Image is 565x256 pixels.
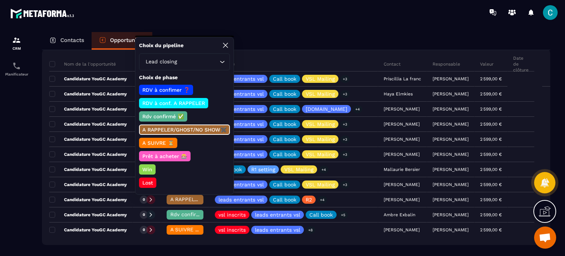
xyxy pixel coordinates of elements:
p: Call book [273,76,296,81]
p: VSL Mailing [306,122,335,127]
p: 2 599,00 € [480,197,502,202]
p: 2 599,00 € [480,227,502,232]
div: Search for option [139,53,230,70]
p: R2 [306,197,312,202]
p: 2 599,00 € [480,167,502,172]
p: Candidature YouGC Academy [49,227,127,233]
p: +3 [340,181,350,189]
p: A SUIVRE ⏳ [141,139,175,147]
p: [PERSON_NAME] [433,182,469,187]
p: [PERSON_NAME] [433,197,469,202]
p: Win [141,166,153,173]
p: Choix de phase [139,74,230,81]
p: Valeur [480,61,494,67]
p: 2 599,00 € [480,91,502,97]
img: scheduler [12,62,21,70]
p: +3 [340,120,350,128]
p: Candidature YouGC Academy [49,106,127,112]
p: Candidature YouGC Academy [49,197,127,203]
p: [PERSON_NAME] [433,76,469,81]
p: Candidature YouGC Academy [49,166,127,172]
p: CRM [2,46,31,50]
p: Choix du pipeline [139,42,184,49]
p: +4 [319,166,328,173]
span: Lead closing [144,58,178,66]
p: [PERSON_NAME] [433,137,469,142]
p: Call book [309,212,333,217]
p: Candidature YouGC Academy [49,212,127,218]
p: Date de clôture [513,55,529,73]
div: Ouvrir le chat [534,227,556,249]
a: Opportunités [92,32,152,50]
p: 2 599,00 € [480,137,502,142]
p: 0 [143,227,145,232]
p: Call book [273,152,296,157]
p: Call book [273,122,296,127]
p: leads entrants vsl [255,227,300,232]
p: VSL Mailing [306,137,335,142]
p: leads entrants vsl [218,106,264,112]
span: A SUIVRE ⏳ [170,227,202,232]
a: schedulerschedulerPlanificateur [2,56,31,82]
p: Call book [273,106,296,112]
p: +3 [340,136,350,143]
p: VSL Mailing [284,167,313,172]
p: 2 599,00 € [480,106,502,112]
p: +4 [317,196,327,204]
p: VSL Mailing [306,152,335,157]
p: +5 [338,211,348,219]
p: 2 599,00 € [480,122,502,127]
p: Call book [273,91,296,97]
p: VSL Mailing [306,76,335,81]
p: vsl inscrits [218,227,246,232]
span: A RAPPELER/GHOST/NO SHOW✖️ [170,196,253,202]
p: leads entrants vsl [218,76,264,81]
p: [DOMAIN_NAME] [306,106,347,112]
p: VSL Mailing [306,91,335,97]
p: [PERSON_NAME] [433,91,469,97]
p: [PERSON_NAME] [433,227,469,232]
p: Call book [273,197,296,202]
p: Contacts [60,37,84,43]
p: +3 [340,151,350,158]
p: R1 setting [251,167,275,172]
a: Contacts [42,32,92,50]
p: Planificateur [2,72,31,76]
p: +3 [340,75,350,83]
p: +3 [340,90,350,98]
input: Search for option [178,58,218,66]
p: Contact [384,61,401,67]
p: 0 [143,197,145,202]
p: Prêt à acheter 🎰 [141,152,188,160]
p: leads entrants vsl [218,182,264,187]
p: Lost [141,179,154,186]
p: +8 [306,226,315,234]
p: Candidature YouGC Academy [49,76,127,82]
p: leads entrants vsl [218,152,264,157]
p: leads entrants vsl [218,197,264,202]
img: formation [12,36,21,45]
p: Call book [273,137,296,142]
a: Tâches [152,32,197,50]
p: Candidature YouGC Academy [49,182,127,187]
p: Candidature YouGC Academy [49,121,127,127]
p: 2 599,00 € [480,182,502,187]
p: Candidature YouGC Academy [49,91,127,97]
p: [PERSON_NAME] [433,106,469,112]
p: 2 599,00 € [480,212,502,217]
p: 2 599,00 € [480,152,502,157]
p: [PERSON_NAME] [433,152,469,157]
p: RDV à confimer ❓ [141,86,191,94]
p: RDV à conf. A RAPPELER [141,99,206,107]
p: Responsable [433,61,460,67]
p: Opportunités [110,37,145,43]
p: 2 599,00 € [480,76,502,81]
p: leads entrants vsl [255,212,300,217]
p: Rdv confirmé ✅ [141,113,185,120]
p: [PERSON_NAME] [433,167,469,172]
img: logo [10,7,77,20]
p: [PERSON_NAME] [433,122,469,127]
a: formationformationCRM [2,30,31,56]
p: leads entrants vsl [218,91,264,97]
p: Nom de la l'opportunité [49,61,116,67]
